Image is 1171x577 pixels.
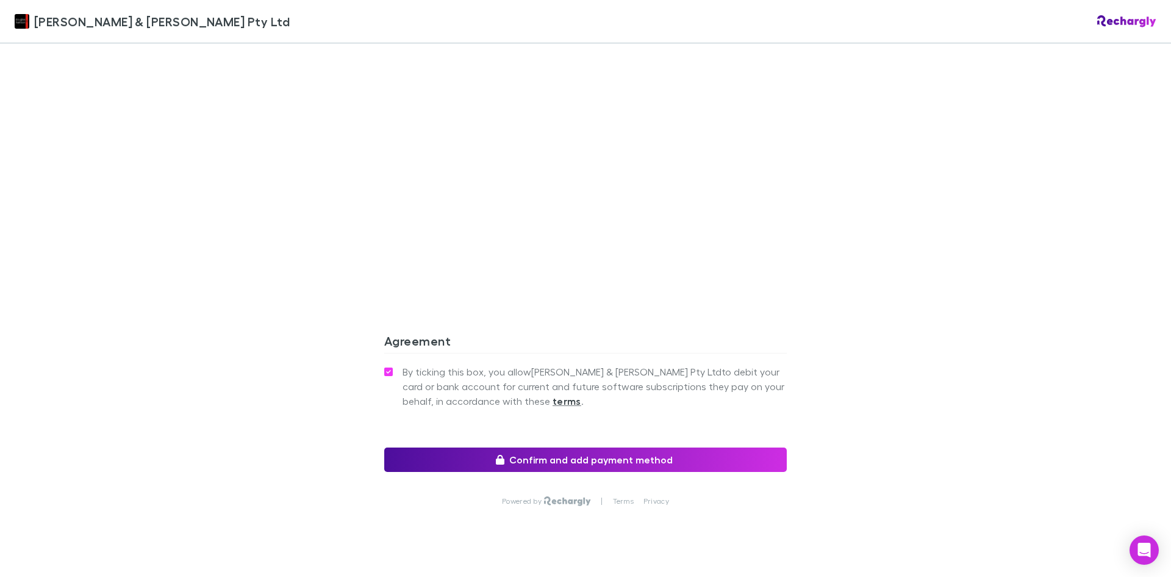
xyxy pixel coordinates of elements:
img: Rechargly Logo [1097,15,1156,27]
p: Powered by [502,496,544,506]
a: Privacy [643,496,669,506]
img: Rechargly Logo [544,496,591,506]
span: [PERSON_NAME] & [PERSON_NAME] Pty Ltd [34,12,290,31]
h3: Agreement [384,333,787,353]
img: Douglas & Harrison Pty Ltd's Logo [15,14,29,29]
button: Confirm and add payment method [384,448,787,472]
a: Terms [613,496,634,506]
span: By ticking this box, you allow [PERSON_NAME] & [PERSON_NAME] Pty Ltd to debit your card or bank a... [403,365,787,408]
strong: terms [553,395,581,407]
p: | [601,496,603,506]
div: Open Intercom Messenger [1130,535,1159,565]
